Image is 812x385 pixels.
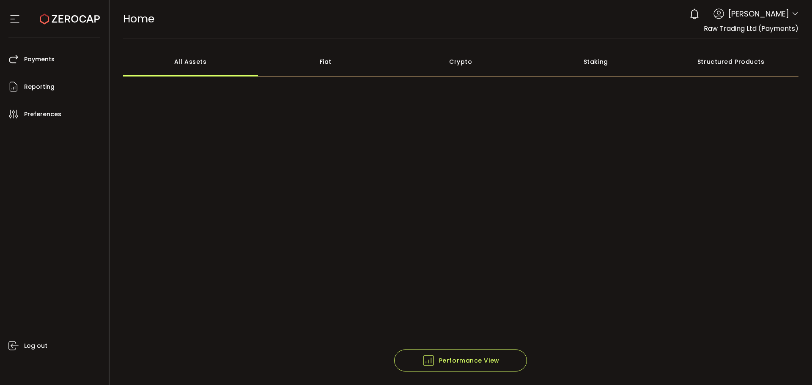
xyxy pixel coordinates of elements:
span: Preferences [24,108,61,120]
iframe: Chat Widget [770,344,812,385]
span: Payments [24,53,55,66]
span: Home [123,11,154,26]
div: Structured Products [664,47,799,76]
div: Fiat [258,47,393,76]
span: Log out [24,340,47,352]
span: Reporting [24,81,55,93]
span: Raw Trading Ltd (Payments) [704,24,798,33]
button: Performance View [394,350,527,371]
div: All Assets [123,47,258,76]
div: Crypto [393,47,529,76]
span: [PERSON_NAME] [728,8,789,19]
div: Staking [528,47,664,76]
span: Performance View [422,354,499,367]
